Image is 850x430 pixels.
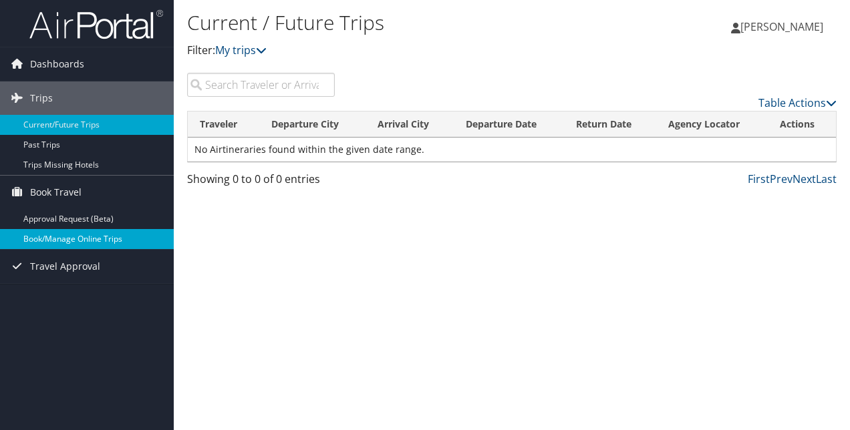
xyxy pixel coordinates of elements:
th: Return Date: activate to sort column ascending [564,112,656,138]
th: Arrival City: activate to sort column ascending [366,112,453,138]
input: Search Traveler or Arrival City [187,73,335,97]
a: [PERSON_NAME] [731,7,837,47]
span: Dashboards [30,47,84,81]
th: Actions [768,112,836,138]
td: No Airtineraries found within the given date range. [188,138,836,162]
img: airportal-logo.png [29,9,163,40]
a: Table Actions [758,95,837,110]
span: Travel Approval [30,250,100,283]
span: [PERSON_NAME] [740,19,823,34]
a: Prev [770,172,793,186]
a: First [748,172,770,186]
span: Trips [30,81,53,115]
a: Last [816,172,837,186]
th: Departure Date: activate to sort column descending [454,112,564,138]
h1: Current / Future Trips [187,9,620,37]
th: Traveler: activate to sort column ascending [188,112,259,138]
div: Showing 0 to 0 of 0 entries [187,171,335,194]
th: Agency Locator: activate to sort column ascending [656,112,767,138]
p: Filter: [187,42,620,59]
a: Next [793,172,816,186]
a: My trips [215,43,267,57]
span: Book Travel [30,176,82,209]
th: Departure City: activate to sort column ascending [259,112,366,138]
